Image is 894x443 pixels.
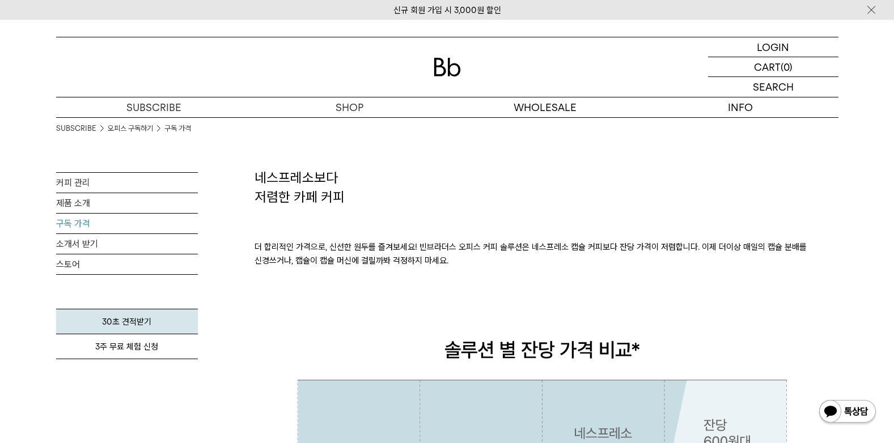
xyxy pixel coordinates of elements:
[781,57,793,76] p: (0)
[643,97,838,117] p: INFO
[56,234,198,254] a: 소개서 받기
[708,37,838,57] a: LOGIN
[434,58,461,76] img: 로고
[818,399,877,426] img: 카카오톡 채널 1:1 채팅 버튼
[255,168,838,206] h2: 네스프레소보다 저렴한 카페 커피
[393,5,501,15] a: 신규 회원 가입 시 3,000원 할인
[56,97,252,117] a: SUBSCRIBE
[164,123,191,134] a: 구독 가격
[255,206,838,301] p: 더 합리적인 가격으로, 신선한 원두를 즐겨보세요! 빈브라더스 오피스 커피 솔루션은 네스프레소 캡슐 커피보다 잔당 가격이 저렴합니다. 이제 더이상 매일의 캡슐 분배를 신경쓰거나...
[56,123,96,134] a: SUBSCRIBE
[252,97,447,117] a: SHOP
[56,193,198,213] a: 제품 소개
[108,123,153,134] a: 오피스 구독하기
[56,254,198,274] a: 스토어
[56,309,198,334] a: 30초 견적받기
[753,77,794,97] p: SEARCH
[447,97,643,117] p: WHOLESALE
[56,334,198,359] a: 3주 무료 체험 신청
[708,57,838,77] a: CART (0)
[56,214,198,233] a: 구독 가격
[757,37,789,57] p: LOGIN
[56,173,198,193] a: 커피 관리
[754,57,781,76] p: CART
